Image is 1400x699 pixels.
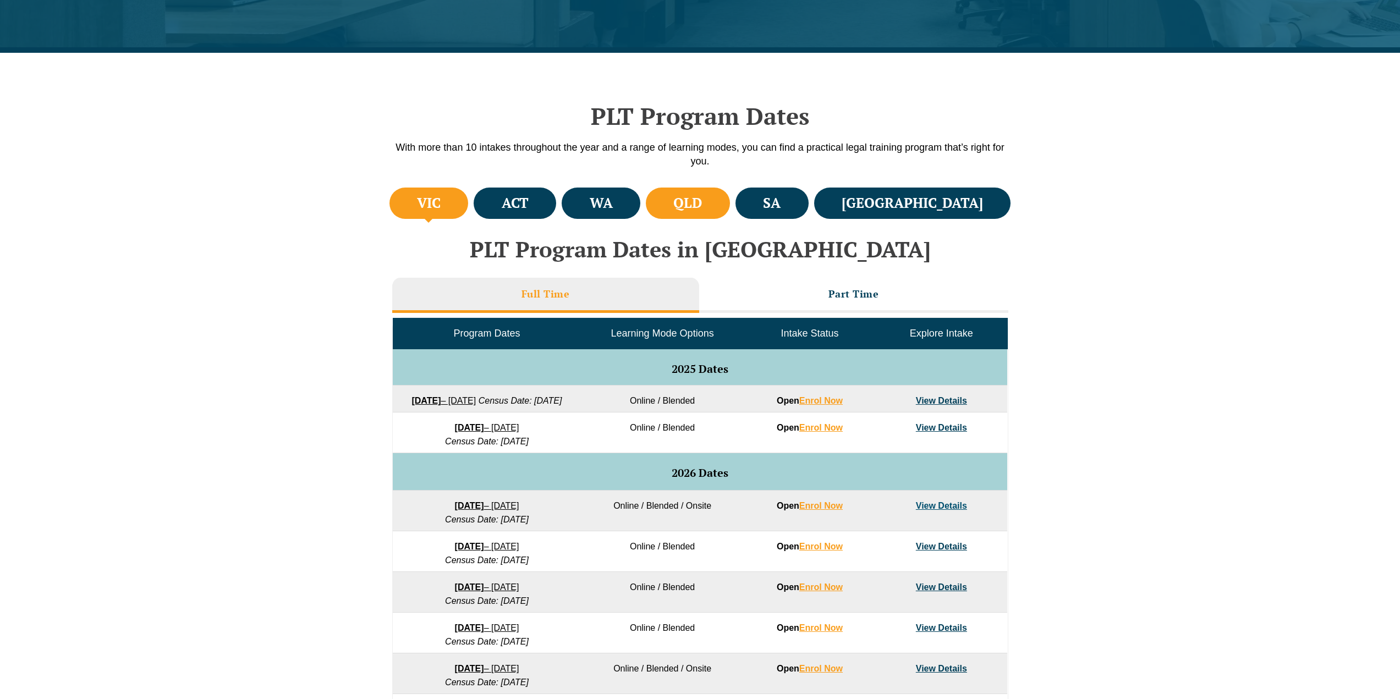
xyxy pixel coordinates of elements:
[581,531,744,572] td: Online / Blended
[581,572,744,613] td: Online / Blended
[1210,8,1250,15] span: 1300 039 031
[590,194,613,212] h4: WA
[916,423,967,432] a: View Details
[777,664,843,673] strong: Open
[852,28,919,75] a: CPD Programs
[455,501,484,510] strong: [DATE]
[799,664,843,673] a: Enrol Now
[411,396,441,405] strong: [DATE]
[387,237,1014,261] h2: PLT Program Dates in [GEOGRAPHIC_DATA]
[777,423,843,432] strong: Open
[453,328,520,339] span: Program Dates
[455,582,519,592] a: [DATE]– [DATE]
[502,194,529,212] h4: ACT
[581,386,744,412] td: Online / Blended
[777,623,843,632] strong: Open
[417,194,441,212] h4: VIC
[916,664,967,673] a: View Details
[1207,5,1253,18] a: 1300 039 031
[1037,28,1133,75] a: Traineeship Workshops
[445,437,529,446] em: Census Date: [DATE]
[777,396,843,405] strong: Open
[455,623,519,632] a: [DATE]– [DATE]
[1108,5,1185,18] a: Pre-Recorded Webcasts
[455,664,484,673] strong: [DATE]
[455,582,484,592] strong: [DATE]
[387,102,1014,130] h2: PLT Program Dates
[521,288,570,300] h3: Full Time
[1285,28,1332,75] a: About Us
[673,194,702,212] h4: QLD
[777,501,843,510] strong: Open
[799,582,843,592] a: Enrol Now
[1332,28,1375,75] a: Contact
[916,501,967,510] a: View Details
[445,515,529,524] em: Census Date: [DATE]
[581,653,744,694] td: Online / Blended / Onsite
[611,328,714,339] span: Learning Mode Options
[828,288,879,300] h3: Part Time
[25,12,146,64] a: [PERSON_NAME] Centre for Law
[916,542,967,551] a: View Details
[763,194,781,212] h4: SA
[581,412,744,453] td: Online / Blended
[455,423,484,432] strong: [DATE]
[920,28,1037,75] a: Practice Management Course
[411,396,476,405] a: [DATE]– [DATE]
[445,637,529,646] em: Census Date: [DATE]
[479,396,562,405] em: Census Date: [DATE]
[455,423,519,432] a: [DATE]– [DATE]
[842,194,983,212] h4: [GEOGRAPHIC_DATA]
[799,501,843,510] a: Enrol Now
[1231,28,1285,75] a: Venue Hire
[799,542,843,551] a: Enrol Now
[445,596,529,606] em: Census Date: [DATE]
[1025,5,1092,18] a: Book CPD Programs
[455,664,519,673] a: [DATE]– [DATE]
[455,501,519,510] a: [DATE]– [DATE]
[777,542,843,551] strong: Open
[916,396,967,405] a: View Details
[445,678,529,687] em: Census Date: [DATE]
[916,582,967,592] a: View Details
[916,623,967,632] a: View Details
[799,396,843,405] a: Enrol Now
[455,542,484,551] strong: [DATE]
[387,141,1014,168] p: With more than 10 intakes throughout the year and a range of learning modes, you can find a pract...
[1133,28,1231,75] a: Medicare Billing Course
[777,582,843,592] strong: Open
[445,555,529,565] em: Census Date: [DATE]
[455,623,484,632] strong: [DATE]
[910,328,973,339] span: Explore Intake
[672,465,728,480] span: 2026 Dates
[672,361,728,376] span: 2025 Dates
[581,491,744,531] td: Online / Blended / Onsite
[799,623,843,632] a: Enrol Now
[950,5,1014,18] a: PLT Learning Portal
[781,328,838,339] span: Intake Status
[757,28,853,75] a: Practical Legal Training
[799,423,843,432] a: Enrol Now
[581,613,744,653] td: Online / Blended
[455,542,519,551] a: [DATE]– [DATE]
